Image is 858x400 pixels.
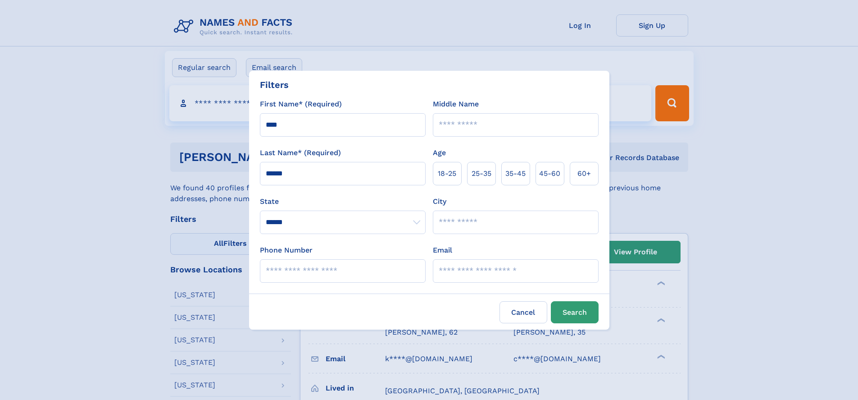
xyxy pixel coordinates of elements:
[551,301,599,323] button: Search
[260,245,313,256] label: Phone Number
[472,168,491,179] span: 25‑35
[505,168,526,179] span: 35‑45
[260,196,426,207] label: State
[499,301,547,323] label: Cancel
[260,99,342,110] label: First Name* (Required)
[438,168,456,179] span: 18‑25
[433,196,446,207] label: City
[577,168,591,179] span: 60+
[433,147,446,158] label: Age
[433,245,452,256] label: Email
[539,168,560,179] span: 45‑60
[260,147,341,158] label: Last Name* (Required)
[260,78,289,92] div: Filters
[433,99,479,110] label: Middle Name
